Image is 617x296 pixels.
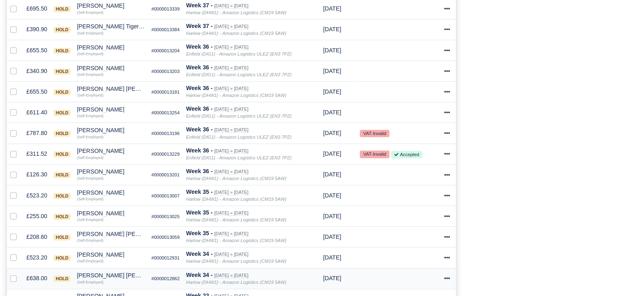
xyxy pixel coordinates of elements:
small: #0000013229 [151,152,180,157]
td: £655.50 [23,82,50,102]
i: Harlow (DHW1) - Amazon Logistics (CM19 5AW) [186,10,286,15]
div: Chat Widget [576,257,617,296]
strong: Week 37 - [186,2,213,9]
div: [PERSON_NAME] [PERSON_NAME] [77,231,145,237]
strong: Week 35 - [186,230,213,236]
small: [DATE] » [DATE] [214,210,248,216]
span: 6 days ago [323,213,341,219]
div: [PERSON_NAME] [77,252,145,257]
small: (Self-Employed) [77,73,103,77]
div: [PERSON_NAME] [77,148,145,154]
td: £311.52 [23,144,50,164]
small: #0000013204 [151,48,180,53]
td: £523.20 [23,247,50,268]
small: #0000013196 [151,131,180,136]
span: hold [54,276,70,282]
strong: Week 36 - [186,85,213,91]
td: £655.50 [23,40,50,60]
div: [PERSON_NAME] [77,3,145,9]
small: VAT-Invalid [360,130,389,137]
div: [PERSON_NAME] [77,210,145,216]
small: #0000012862 [151,276,180,281]
span: 6 days ago [323,234,341,240]
small: (Self-Employed) [77,218,103,222]
small: [DATE] » [DATE] [214,107,248,112]
strong: Week 36 - [186,126,213,133]
span: 23 hours from now [323,171,341,178]
span: 23 hours from now [323,47,341,54]
i: Harlow (DHW1) - Amazon Logistics (CM19 5AW) [186,217,286,222]
small: #0000013201 [151,172,180,177]
small: [DATE] » [DATE] [214,65,248,71]
strong: Week 37 - [186,23,213,29]
span: hold [54,6,70,12]
small: (Self-Employed) [77,259,103,263]
small: (Self-Employed) [77,156,103,160]
i: Enfield (DIG1) - Amazon Logistics ULEZ (EN3 7PZ) [186,51,292,56]
td: £611.40 [23,102,50,123]
strong: Week 34 - [186,272,213,278]
small: #0000013384 [151,27,180,32]
span: 23 hours from now [323,130,341,136]
span: hold [54,27,70,33]
div: [PERSON_NAME] [PERSON_NAME] [77,86,145,92]
strong: Week 36 - [186,147,213,154]
small: Accepted [391,151,422,158]
small: [DATE] » [DATE] [214,252,248,257]
i: Harlow (DHW1) - Amazon Logistics (CM19 5AW) [186,238,286,243]
div: [PERSON_NAME] [PERSON_NAME] [77,272,145,278]
span: hold [54,89,70,95]
span: 1 week from now [323,26,341,32]
td: £340.90 [23,60,50,81]
small: (Self-Employed) [77,280,103,284]
span: 23 hours from now [323,109,341,116]
span: hold [54,48,70,54]
td: £126.30 [23,164,50,185]
small: #0000013339 [151,6,180,11]
small: (Self-Employed) [77,238,103,242]
span: hold [54,255,70,261]
td: £255.00 [23,206,50,227]
small: [DATE] » [DATE] [214,169,248,174]
small: #0000013007 [151,193,180,198]
small: (Self-Employed) [77,11,103,15]
small: (Self-Employed) [77,93,103,97]
div: [PERSON_NAME] [77,65,145,71]
small: (Self-Employed) [77,31,103,35]
td: £208.60 [23,227,50,247]
small: [DATE] » [DATE] [214,273,248,278]
div: [PERSON_NAME] [77,107,145,112]
small: #0000013059 [151,235,180,240]
span: hold [54,151,70,157]
small: VAT-Invalid [360,150,389,158]
small: [DATE] » [DATE] [214,148,248,154]
small: #0000012931 [151,255,180,260]
small: [DATE] » [DATE] [214,45,248,50]
small: (Self-Employed) [77,135,103,139]
span: 23 hours from now [323,88,341,95]
td: £390.90 [23,19,50,40]
i: Harlow (DHW1) - Amazon Logistics (CM19 5AW) [186,259,286,264]
small: (Self-Employed) [77,197,103,201]
i: Enfield (DIG1) - Amazon Logistics ULEZ (EN3 7PZ) [186,155,292,160]
i: Enfield (DIG1) - Amazon Logistics ULEZ (EN3 7PZ) [186,135,292,139]
i: Harlow (DHW1) - Amazon Logistics (CM19 5AW) [186,93,286,98]
i: Enfield (DIG1) - Amazon Logistics ULEZ (EN3 7PZ) [186,72,292,77]
div: [PERSON_NAME] Tigere [77,24,145,29]
small: #0000013254 [151,110,180,115]
span: 1 week ago [323,254,341,261]
i: Harlow (DHW1) - Amazon Logistics (CM19 5AW) [186,31,286,36]
small: (Self-Employed) [77,114,103,118]
div: [PERSON_NAME] [77,127,145,133]
i: Enfield (DIG1) - Amazon Logistics ULEZ (EN3 7PZ) [186,114,292,118]
span: 23 hours from now [323,150,341,157]
small: #0000013203 [151,69,180,74]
